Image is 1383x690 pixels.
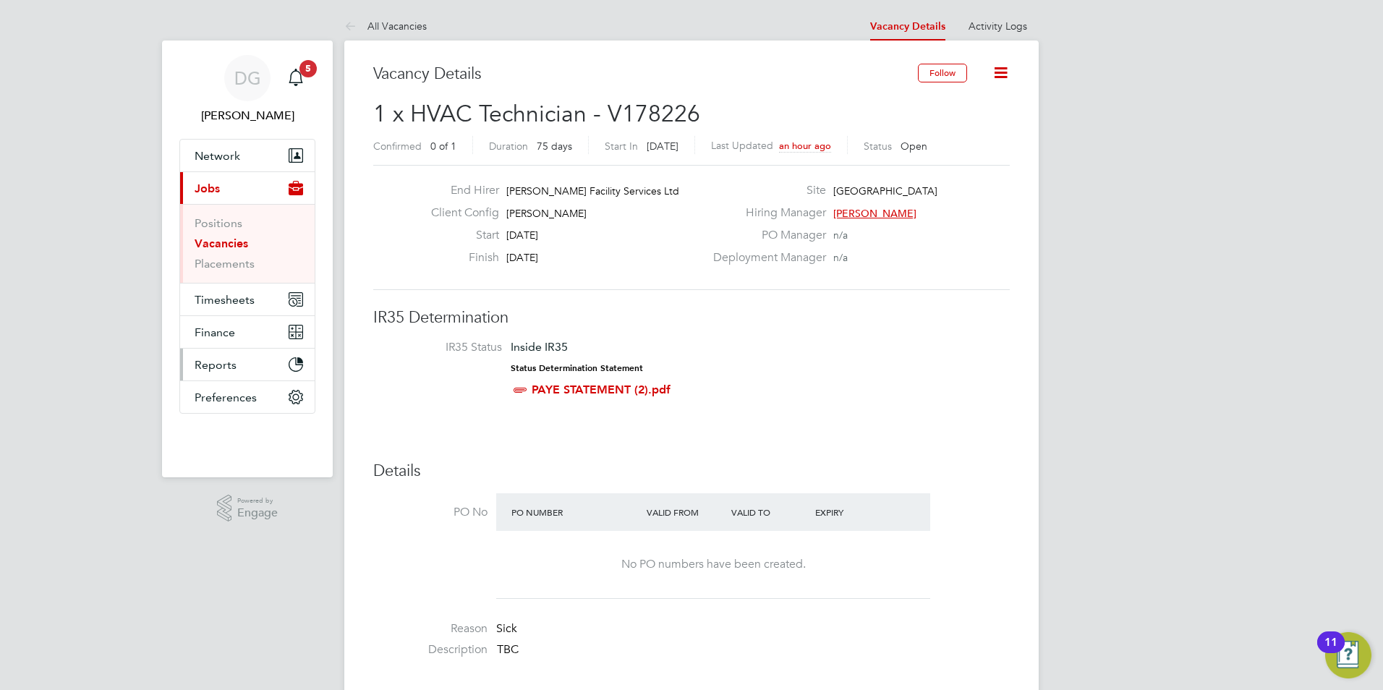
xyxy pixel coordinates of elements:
[180,381,315,413] button: Preferences
[299,60,317,77] span: 5
[705,183,826,198] label: Site
[180,316,315,348] button: Finance
[388,340,502,355] label: IR35 Status
[373,140,422,153] label: Confirmed
[217,495,278,522] a: Powered byEngage
[237,507,278,519] span: Engage
[508,499,643,525] div: PO Number
[833,207,916,220] span: [PERSON_NAME]
[870,20,945,33] a: Vacancy Details
[532,383,671,396] a: PAYE STATEMENT (2).pdf
[711,139,773,152] label: Last Updated
[901,140,927,153] span: Open
[506,229,538,242] span: [DATE]
[373,461,1010,482] h3: Details
[537,140,572,153] span: 75 days
[643,499,728,525] div: Valid From
[281,55,310,101] a: 5
[373,642,488,657] label: Description
[195,293,255,307] span: Timesheets
[234,69,261,88] span: DG
[420,183,499,198] label: End Hirer
[506,251,538,264] span: [DATE]
[373,64,918,85] h3: Vacancy Details
[705,250,826,265] label: Deployment Manager
[195,325,235,339] span: Finance
[506,184,679,197] span: [PERSON_NAME] Facility Services Ltd
[511,557,916,572] div: No PO numbers have been created.
[180,284,315,315] button: Timesheets
[430,140,456,153] span: 0 of 1
[812,499,896,525] div: Expiry
[179,55,315,124] a: DG[PERSON_NAME]
[511,363,643,373] strong: Status Determination Statement
[373,621,488,636] label: Reason
[497,642,1010,657] p: TBC
[918,64,967,82] button: Follow
[180,140,315,171] button: Network
[489,140,528,153] label: Duration
[833,229,848,242] span: n/a
[195,149,240,163] span: Network
[373,505,488,520] label: PO No
[506,207,587,220] span: [PERSON_NAME]
[180,204,315,283] div: Jobs
[420,250,499,265] label: Finish
[420,228,499,243] label: Start
[180,428,315,451] img: fastbook-logo-retina.png
[420,205,499,221] label: Client Config
[237,495,278,507] span: Powered by
[179,107,315,124] span: Daniel Gwynn
[162,41,333,477] nav: Main navigation
[496,621,517,636] span: Sick
[373,100,700,128] span: 1 x HVAC Technician - V178226
[833,184,937,197] span: [GEOGRAPHIC_DATA]
[779,140,831,152] span: an hour ago
[728,499,812,525] div: Valid To
[373,307,1010,328] h3: IR35 Determination
[647,140,678,153] span: [DATE]
[195,237,248,250] a: Vacancies
[180,172,315,204] button: Jobs
[195,216,242,230] a: Positions
[195,358,237,372] span: Reports
[195,182,220,195] span: Jobs
[605,140,638,153] label: Start In
[705,228,826,243] label: PO Manager
[195,391,257,404] span: Preferences
[833,251,848,264] span: n/a
[344,20,427,33] a: All Vacancies
[864,140,892,153] label: Status
[195,257,255,271] a: Placements
[1325,632,1371,678] button: Open Resource Center, 11 new notifications
[969,20,1027,33] a: Activity Logs
[705,205,826,221] label: Hiring Manager
[180,349,315,380] button: Reports
[1324,642,1337,661] div: 11
[179,428,315,451] a: Go to home page
[511,340,568,354] span: Inside IR35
